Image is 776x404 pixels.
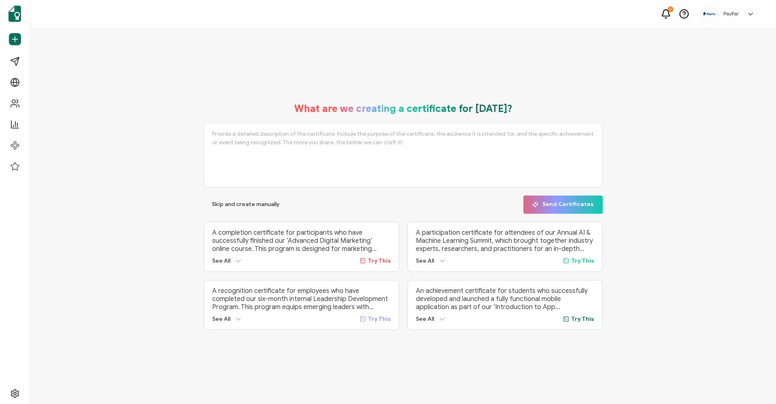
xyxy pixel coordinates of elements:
[723,11,738,17] h5: PayPal
[532,202,594,208] span: Send Certificates
[668,6,673,12] div: 11
[703,11,715,17] img: 67697491-d3f2-4529-ae58-7b6c91fdd628.png
[212,257,230,264] span: See All
[212,287,391,311] p: A recognition certificate for employees who have completed our six-month internal Leadership Deve...
[204,196,288,214] button: Skip and create manually
[571,316,594,322] span: Try This
[416,257,434,264] span: See All
[523,196,603,214] button: Send Certificates
[212,229,391,253] p: A completion certificate for participants who have successfully finished our ‘Advanced Digital Ma...
[368,257,391,264] span: Try This
[294,103,512,115] h1: What are we creating a certificate for [DATE]?
[416,287,595,311] p: An achievement certificate for students who successfully developed and launched a fully functiona...
[8,6,21,22] img: sertifier-logomark-colored.svg
[416,316,434,322] span: See All
[416,229,595,253] p: A participation certificate for attendees of our Annual AI & Machine Learning Summit, which broug...
[368,316,391,322] span: Try This
[571,257,594,264] span: Try This
[212,202,280,207] span: Skip and create manually
[212,316,230,322] span: See All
